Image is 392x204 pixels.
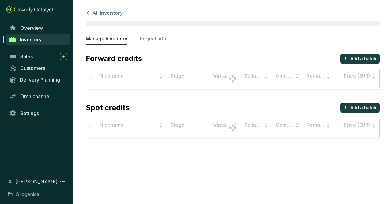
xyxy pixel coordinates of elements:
p: + [344,54,347,62]
a: Sales [6,51,70,62]
p: Project Info [140,35,166,42]
span: [PERSON_NAME] [15,178,58,185]
a: Overview [6,23,70,33]
a: Inventory [6,34,70,45]
a: Customers [6,63,70,73]
p: Add a batch [351,56,376,62]
span: Grogenics [16,191,39,198]
button: All Inventory [86,9,123,17]
p: + [344,103,347,111]
span: Omnichannel [20,93,51,99]
a: Delivery Planning [6,75,70,85]
p: Manage Inventory [86,35,127,42]
span: Overview [20,25,43,31]
span: Customers [20,65,45,71]
p: Spot credits [86,103,130,113]
p: Add a batch [351,105,376,111]
a: Settings [6,108,70,118]
span: Settings [20,110,39,116]
a: Omnichannel [6,91,70,102]
p: Forward credits [86,54,142,64]
span: Delivery Planning [20,77,60,83]
button: +Add a batch [340,103,380,113]
button: +Add a batch [340,54,380,64]
span: Sales [20,53,33,60]
span: Inventory [20,37,42,43]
